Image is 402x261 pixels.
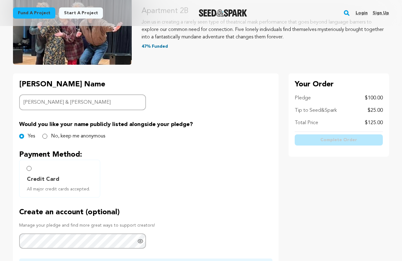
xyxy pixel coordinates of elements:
button: Complete Order [295,134,383,146]
label: No, keep me anonymous [51,133,105,140]
p: $125.00 [365,119,383,127]
p: $25.00 [368,107,383,114]
p: $100.00 [365,94,383,102]
input: Backer Name [19,94,146,110]
p: Tip to Seed&Spark [295,107,337,114]
img: Seed&Spark Logo Dark Mode [199,9,247,17]
label: Yes [28,133,35,140]
a: Show password as plain text. Warning: this will display your password on the screen. [137,238,143,244]
p: 47% Funded [142,43,389,50]
p: Join us in creating a rarely seen type of theatrical mask performance that goes beyond language b... [142,19,389,41]
p: Payment Method: [19,150,272,160]
a: Login [356,8,368,18]
p: Would you like your name publicly listed alongside your pledge? [19,120,272,129]
p: Manage your pledge and find more great ways to support creators! [19,222,272,228]
span: Complete Order [320,137,357,143]
p: Pledge [295,94,311,102]
p: Total Price [295,119,318,127]
p: Your Order [295,80,383,89]
span: Credit Card [27,175,59,184]
a: Seed&Spark Homepage [199,9,247,17]
a: Start a project [59,7,103,19]
p: Create an account (optional) [19,207,272,217]
a: Fund a project [13,7,55,19]
span: All major credit cards accepted. [27,186,95,192]
p: [PERSON_NAME] Name [19,80,146,89]
a: Sign up [373,8,389,18]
